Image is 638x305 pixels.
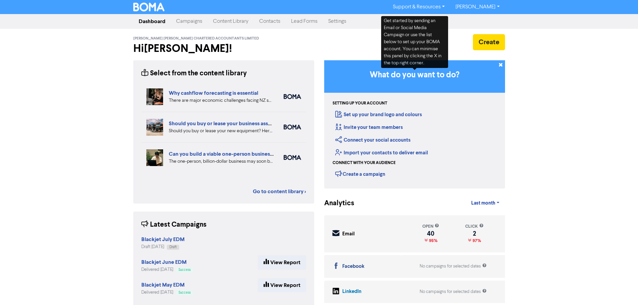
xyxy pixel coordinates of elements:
div: open [422,223,439,230]
a: Support & Resources [387,2,450,12]
span: 95% [428,238,437,243]
img: BOMA Logo [133,3,165,11]
div: Draft [DATE] [141,244,185,250]
div: 40 [422,231,439,236]
div: The one-person, billion-dollar business may soon become a reality. But what are the pros and cons... [169,158,274,165]
span: Last month [471,200,495,206]
img: boma_accounting [284,125,301,130]
div: Connect with your audience [333,160,396,166]
div: Setting up your account [333,100,387,106]
img: boma [284,94,301,99]
a: Settings [323,15,352,28]
h2: Hi [PERSON_NAME] ! [133,42,314,55]
a: Dashboard [133,15,171,28]
strong: Blackjet June EDM [141,259,187,265]
div: There are major economic challenges facing NZ small business. How can detailed cashflow forecasti... [169,97,274,104]
span: [PERSON_NAME] [PERSON_NAME] Chartered Accountants Limited [133,36,259,41]
div: Get started by sending an Email or Social Media Campaign or use the list below to set up your BOM... [381,16,448,68]
div: Email [342,230,355,238]
div: Analytics [324,198,346,209]
div: No campaigns for selected dates [420,289,487,295]
a: Import your contacts to deliver email [335,150,428,156]
div: 2 [465,231,484,236]
span: Success [179,268,191,272]
a: View Report [258,255,306,270]
div: Delivered [DATE] [141,266,193,273]
span: 97% [471,238,481,243]
button: Create [473,34,505,50]
a: Contacts [254,15,286,28]
span: Success [179,291,191,294]
div: Should you buy or lease your new equipment? Here are some pros and cons of each. We also can revi... [169,128,274,135]
div: LinkedIn [342,288,361,296]
a: Blackjet June EDM [141,260,187,265]
a: Should you buy or lease your business assets? [169,120,278,127]
a: View Report [258,278,306,292]
img: boma [284,155,301,160]
a: Invite your team members [335,124,403,131]
a: Last month [466,197,505,210]
a: Blackjet July EDM [141,237,185,242]
div: Facebook [342,263,364,271]
strong: Blackjet May EDM [141,282,185,288]
div: click [465,223,484,230]
div: Create a campaign [335,169,385,179]
a: Can you build a viable one-person business? [169,151,275,157]
a: Set up your brand logo and colours [335,111,422,118]
div: Select from the content library [141,68,247,79]
a: Blackjet May EDM [141,283,185,288]
a: Go to content library > [253,187,306,196]
a: Connect your social accounts [335,137,411,143]
div: Latest Campaigns [141,220,207,230]
a: [PERSON_NAME] [450,2,505,12]
strong: Blackjet July EDM [141,236,185,243]
a: Lead Forms [286,15,323,28]
a: Why cashflow forecasting is essential [169,90,258,96]
a: Content Library [208,15,254,28]
div: Getting Started in BOMA [324,60,505,188]
div: No campaigns for selected dates [420,263,487,270]
h3: What do you want to do? [334,70,495,80]
span: Draft [169,245,176,249]
a: Campaigns [171,15,208,28]
div: Delivered [DATE] [141,289,193,296]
